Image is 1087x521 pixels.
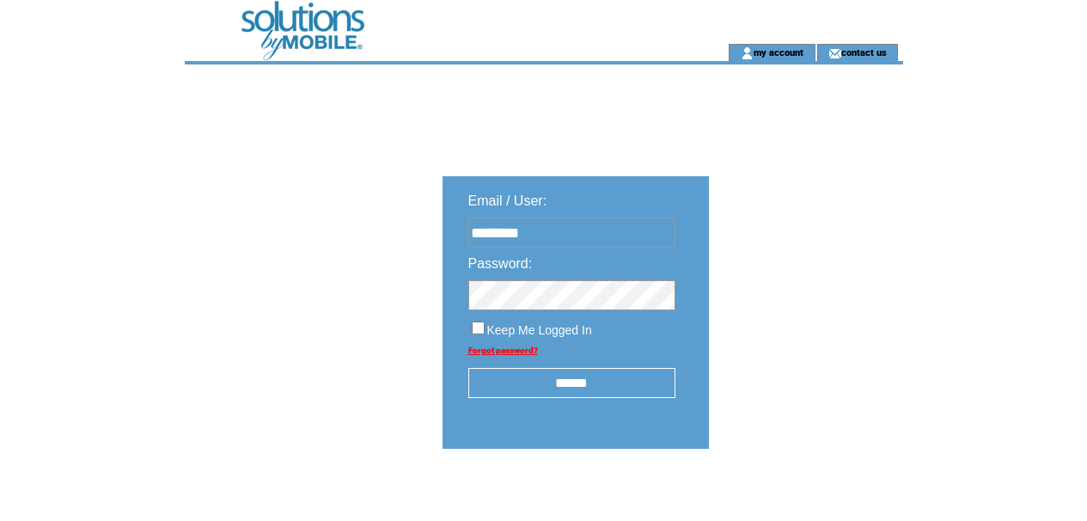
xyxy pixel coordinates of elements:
a: my account [754,46,803,58]
a: contact us [841,46,887,58]
img: account_icon.gif;jsessionid=D310A508D9B6A0091806318A02351E23 [741,46,754,60]
a: Forgot password? [468,346,538,355]
img: transparent.png;jsessionid=D310A508D9B6A0091806318A02351E23 [759,492,845,513]
span: Email / User: [468,193,547,208]
img: contact_us_icon.gif;jsessionid=D310A508D9B6A0091806318A02351E23 [828,46,841,60]
span: Keep Me Logged In [487,323,592,337]
span: Password: [468,256,533,271]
